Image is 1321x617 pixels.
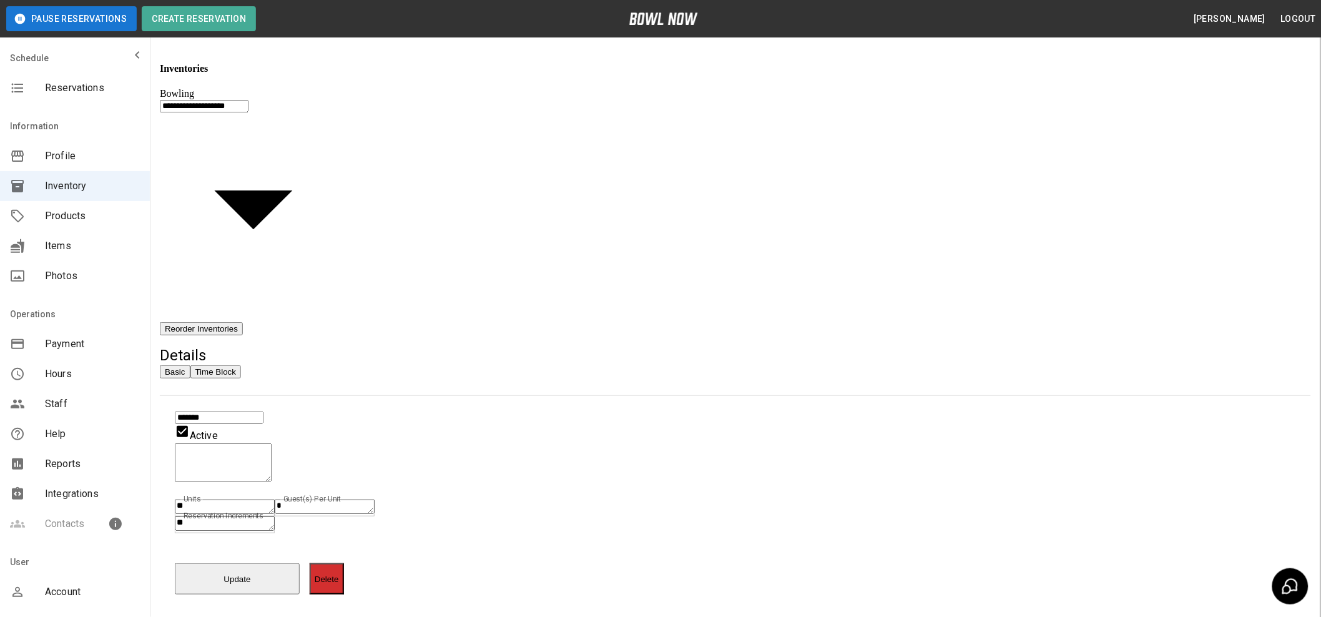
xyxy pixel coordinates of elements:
[45,397,140,412] span: Staff
[45,269,140,284] span: Photos
[160,365,190,378] button: Basic
[45,81,140,96] span: Reservations
[629,12,698,25] img: logo
[190,365,241,378] button: Time Block
[45,585,140,600] span: Account
[45,337,140,352] span: Payment
[160,63,208,74] h4: Inventories
[1276,7,1321,31] button: Logout
[45,239,140,254] span: Items
[45,457,140,471] span: Reports
[45,367,140,382] span: Hours
[1189,7,1270,31] button: [PERSON_NAME]
[310,563,344,595] button: Delete
[45,179,140,194] span: Inventory
[160,345,1311,365] h5: Details
[45,427,140,442] span: Help
[175,563,300,595] button: Update
[45,486,140,501] span: Integrations
[45,209,140,224] span: Products
[160,365,241,378] div: basic tabs example
[45,149,140,164] span: Profile
[6,6,137,31] button: Pause Reservations
[160,88,347,99] div: Bowling
[190,430,218,442] span: Active
[142,6,256,31] button: Create Reservation
[160,322,243,335] button: Reorder Inventories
